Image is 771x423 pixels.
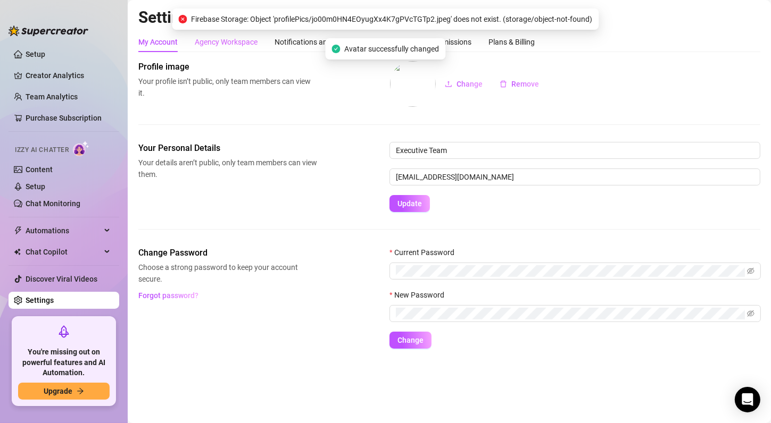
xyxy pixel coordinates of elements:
button: Forgot password? [138,287,199,304]
a: Settings [26,296,54,304]
a: Chat Monitoring [26,199,80,208]
a: Team Analytics [26,92,78,101]
img: Chat Copilot [14,248,21,256]
div: Manage Team & Permissions [376,36,471,48]
span: Update [397,199,422,208]
button: Change [436,75,491,92]
label: Current Password [389,247,461,258]
a: Discover Viral Videos [26,275,97,283]
span: Upgrade [44,387,72,395]
span: delete [500,80,507,88]
span: thunderbolt [14,226,22,235]
span: Automations [26,222,101,239]
img: logo-BBDzfeDw.svg [9,26,88,36]
div: Notifications and Reports [275,36,359,48]
button: Update [389,195,430,212]
input: Enter new email [389,168,760,185]
span: Change [397,336,424,344]
input: Enter name [389,142,760,159]
div: Agency Workspace [195,36,258,48]
div: Plans & Billing [488,36,535,48]
span: Choose a strong password to keep your account secure. [138,261,317,285]
div: Open Intercom Messenger [735,387,760,412]
span: Change Password [138,247,317,259]
div: My Account [138,36,178,48]
span: Remove [511,80,539,88]
span: eye-invisible [747,310,755,317]
h2: Settings [138,7,760,28]
span: eye-invisible [747,267,755,275]
span: Avatar successfully changed [345,43,440,55]
button: Upgradearrow-right [18,383,110,400]
button: Remove [491,75,548,92]
span: Your details aren’t public, only team members can view them. [138,157,317,180]
span: Firebase Storage: Object 'profilePics/jo00m0HN4EOyugXx4K7gPVcTGTp2.jpeg' does not exist. (storage... [192,13,593,25]
span: Your profile isn’t public, only team members can view it. [138,75,317,99]
span: Your Personal Details [138,142,317,155]
input: Current Password [396,265,745,277]
a: Creator Analytics [26,67,111,84]
span: upload [445,80,452,88]
input: New Password [396,308,745,319]
span: Profile image [138,61,317,73]
a: Content [26,165,53,174]
span: You're missing out on powerful features and AI Automation. [18,347,110,378]
span: Change [457,80,483,88]
span: Izzy AI Chatter [15,145,69,155]
span: Forgot password? [139,291,199,300]
span: close-circle [179,15,187,23]
button: Change [389,332,432,349]
a: Purchase Subscription [26,109,111,126]
span: Chat Copilot [26,243,101,260]
span: check-circle [332,45,341,53]
a: Setup [26,182,45,191]
label: New Password [389,289,451,301]
img: profilePics%2Fjo00m0HN4EOyugXx4K7gPVcTGTp2.png [390,61,436,107]
img: AI Chatter [73,141,89,156]
span: arrow-right [77,387,84,395]
a: Setup [26,50,45,58]
span: rocket [57,325,70,338]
